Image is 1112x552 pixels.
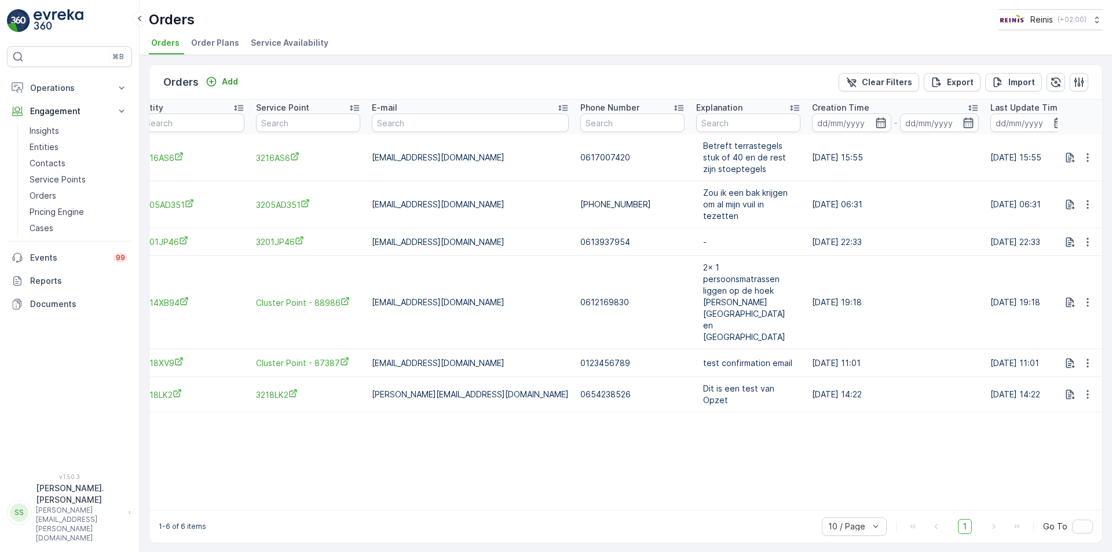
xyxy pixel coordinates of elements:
span: Orders [151,37,180,49]
a: Cases [25,220,132,236]
a: 3218LK2 [140,389,244,401]
span: test confirmation email [703,357,793,369]
a: 3216AS6 [140,152,244,164]
span: Zou ik een bak krijgen om al mijn vuil in tezetten [703,187,793,222]
button: Clear Filters [839,73,919,92]
span: Service Availability [251,37,328,49]
p: Service Point [256,102,309,114]
button: Import [985,73,1042,92]
a: 3214XB94 [140,297,244,309]
p: Engagement [30,105,109,117]
button: Reinis(+02:00) [998,9,1103,30]
p: Import [1008,76,1035,88]
td: [DATE] 14:22 [806,377,985,412]
p: 0612169830 [580,297,685,308]
p: Entities [30,141,58,153]
p: [EMAIL_ADDRESS][DOMAIN_NAME] [372,236,569,248]
p: 99 [116,253,125,262]
a: 3218LK2 [256,389,360,401]
p: Export [947,76,974,88]
input: Search [580,114,685,132]
p: [EMAIL_ADDRESS][DOMAIN_NAME] [372,357,569,369]
p: Orders [30,190,56,202]
p: 0654238526 [580,389,685,400]
span: v 1.50.3 [7,473,132,480]
a: 3205AD351 [256,199,360,211]
a: Insights [25,123,132,139]
button: Engagement [7,100,132,123]
p: Pricing Engine [30,206,84,218]
a: 3216AS6 [256,152,360,164]
input: dd/mm/yyyy [990,114,1070,132]
input: dd/mm/yyyy [900,114,979,132]
a: Reports [7,269,132,293]
p: [PERSON_NAME].[PERSON_NAME] [36,482,123,506]
td: [DATE] 22:33 [806,228,985,256]
span: 2x 1 persoonsmatrassen liggen op de hoek [PERSON_NAME][GEOGRAPHIC_DATA] en [GEOGRAPHIC_DATA] [703,262,793,343]
span: Order Plans [191,37,239,49]
p: [PHONE_NUMBER] [580,199,685,210]
span: Go To [1043,521,1067,532]
a: Entities [25,139,132,155]
p: E-mail [372,102,397,114]
td: [DATE] 11:01 [806,349,985,377]
input: Search [140,114,244,132]
a: 3201JP46 [140,236,244,248]
p: Creation Time [812,102,869,114]
p: Last Update Time [990,102,1063,114]
p: Phone Number [580,102,639,114]
p: ( +02:00 ) [1058,15,1087,24]
a: 3205AD351 [140,199,244,211]
p: Events [30,252,107,264]
p: [PERSON_NAME][EMAIL_ADDRESS][PERSON_NAME][DOMAIN_NAME] [36,506,123,543]
span: Betreft terrastegels stuk of 40 en de rest zijn stoeptegels [703,140,793,175]
p: Reinis [1030,14,1053,25]
p: 0613937954 [580,236,685,248]
p: [EMAIL_ADDRESS][DOMAIN_NAME] [372,152,569,163]
td: [DATE] 19:18 [806,256,985,349]
p: [EMAIL_ADDRESS][DOMAIN_NAME] [372,297,569,308]
p: Orders [163,74,199,90]
td: [DATE] 06:31 [806,181,985,228]
p: 0617007420 [580,152,685,163]
p: - [894,116,898,130]
p: Insights [30,125,59,137]
a: Cluster Point - 87387 [256,357,360,369]
a: 3218XV9 [140,357,244,369]
p: Orders [149,10,195,29]
img: logo [7,9,30,32]
input: Search [256,114,360,132]
p: Operations [30,82,109,94]
img: Reinis-Logo-Vrijstaand_Tekengebied-1-copy2_aBO4n7j.png [998,13,1026,26]
p: Cases [30,222,53,234]
input: Search [696,114,800,132]
span: 1 [958,519,972,534]
input: dd/mm/yyyy [812,114,891,132]
input: Search [372,114,569,132]
p: 1-6 of 6 items [159,522,206,531]
button: Operations [7,76,132,100]
p: Entity [140,102,163,114]
p: Contacts [30,158,65,169]
a: Service Points [25,171,132,188]
a: Orders [25,188,132,204]
p: 0123456789 [580,357,685,369]
a: Events99 [7,246,132,269]
p: ⌘B [112,52,124,61]
img: logo_light-DOdMpM7g.png [34,9,83,32]
button: Export [924,73,981,92]
p: [EMAIL_ADDRESS][DOMAIN_NAME] [372,199,569,210]
a: Documents [7,293,132,316]
td: [DATE] 15:55 [806,134,985,181]
button: Add [201,75,243,89]
a: Contacts [25,155,132,171]
p: - [703,236,793,248]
